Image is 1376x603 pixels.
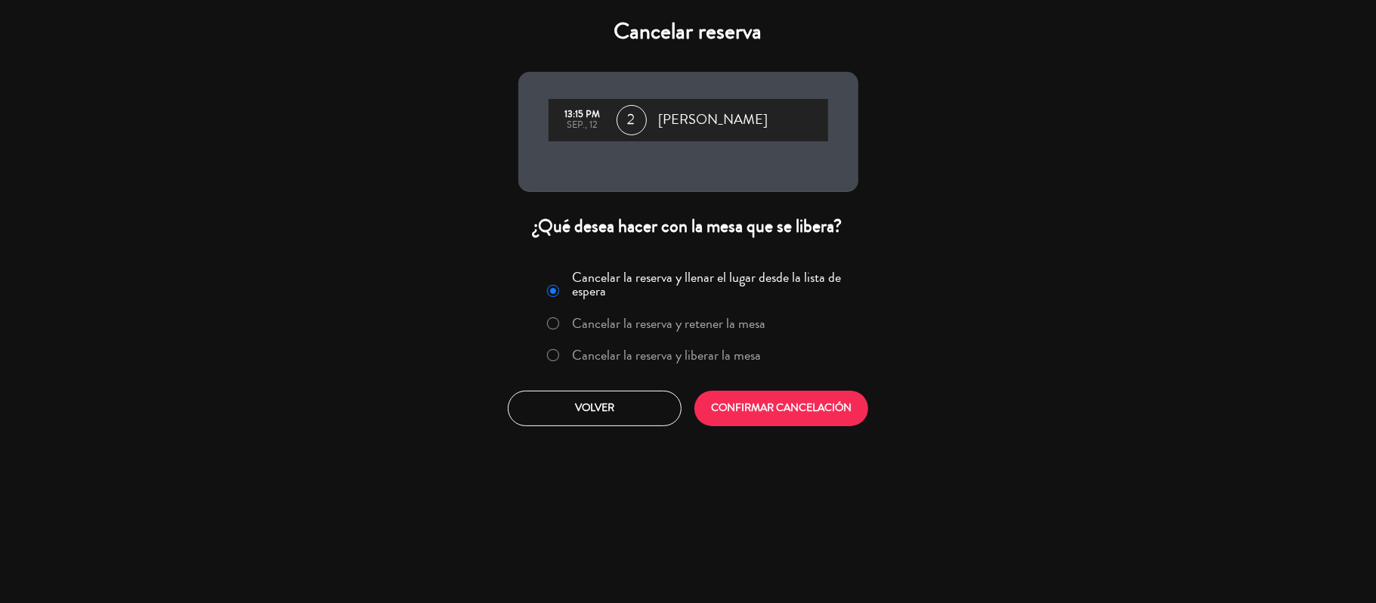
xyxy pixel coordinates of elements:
label: Cancelar la reserva y retener la mesa [572,317,765,330]
span: 2 [617,105,647,135]
label: Cancelar la reserva y liberar la mesa [572,348,761,362]
div: 13:15 PM [556,110,609,120]
button: CONFIRMAR CANCELACIÓN [694,391,868,426]
label: Cancelar la reserva y llenar el lugar desde la lista de espera [572,271,849,298]
div: ¿Qué desea hacer con la mesa que se libera? [518,215,858,238]
button: Volver [508,391,682,426]
div: sep., 12 [556,120,609,131]
h4: Cancelar reserva [518,18,858,45]
span: [PERSON_NAME] [659,109,768,131]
